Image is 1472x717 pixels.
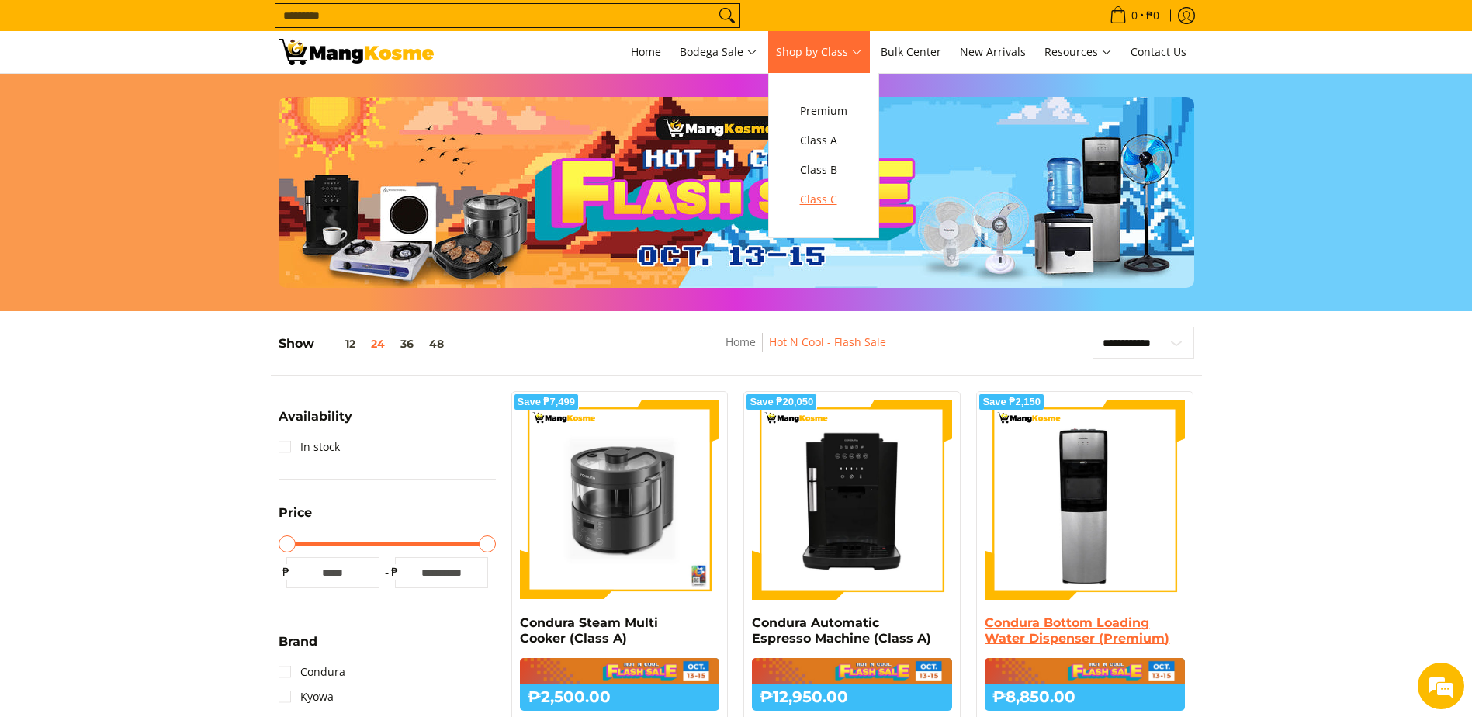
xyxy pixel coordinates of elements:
span: ₱ [279,564,294,580]
span: Premium [800,102,847,121]
h6: ₱2,500.00 [520,684,720,711]
span: ₱ [387,564,403,580]
span: Class B [800,161,847,180]
button: 36 [393,338,421,350]
a: Condura Bottom Loading Water Dispenser (Premium) [985,615,1169,646]
span: New Arrivals [960,44,1026,59]
a: In stock [279,435,340,459]
nav: Main Menu [449,31,1194,73]
span: ₱0 [1144,10,1162,21]
a: Shop by Class [768,31,870,73]
span: Bulk Center [881,44,941,59]
span: We're online! [90,196,214,352]
button: 48 [421,338,452,350]
span: • [1105,7,1164,24]
nav: Breadcrumbs [618,333,994,368]
a: Home [726,334,756,349]
span: Shop by Class [776,43,862,62]
div: Minimize live chat window [255,8,292,45]
img: Condura Bottom Loading Water Dispenser (Premium) [985,400,1185,600]
a: Class A [792,126,855,155]
button: 12 [314,338,363,350]
span: Contact Us [1131,44,1186,59]
a: Bodega Sale [672,31,765,73]
h6: ₱8,850.00 [985,684,1185,711]
a: Condura [279,660,345,684]
a: Contact Us [1123,31,1194,73]
span: Resources [1044,43,1112,62]
textarea: Type your message and hit 'Enter' [8,424,296,478]
h6: ₱12,950.00 [752,684,952,711]
a: Class B [792,155,855,185]
span: 0 [1129,10,1140,21]
a: Resources [1037,31,1120,73]
div: Chat with us now [81,87,261,107]
span: Save ₱7,499 [518,397,576,407]
a: Kyowa [279,684,334,709]
span: Availability [279,410,352,423]
a: Condura Steam Multi Cooker (Class A) [520,615,658,646]
img: Condura Steam Multi Cooker (Class A) [520,400,720,600]
img: Hot N Cool: Mang Kosme MID-PAYDAY APPLIANCES SALE! l Mang Kosme [279,39,434,65]
summary: Open [279,636,317,660]
summary: Open [279,507,312,531]
span: Home [631,44,661,59]
a: Condura Automatic Espresso Machine (Class A) [752,615,931,646]
a: Home [623,31,669,73]
span: Bodega Sale [680,43,757,62]
a: New Arrivals [952,31,1034,73]
span: Save ₱2,150 [982,397,1041,407]
img: Condura Automatic Espresso Machine (Class A) [752,400,952,600]
span: Class A [800,131,847,151]
summary: Open [279,410,352,435]
a: Hot N Cool - Flash Sale [769,334,886,349]
a: Bulk Center [873,31,949,73]
span: Brand [279,636,317,648]
span: Price [279,507,312,519]
a: Class C [792,185,855,214]
button: 24 [363,338,393,350]
h5: Show [279,336,452,352]
button: Search [715,4,739,27]
span: Class C [800,190,847,210]
a: Premium [792,96,855,126]
span: Save ₱20,050 [750,397,813,407]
